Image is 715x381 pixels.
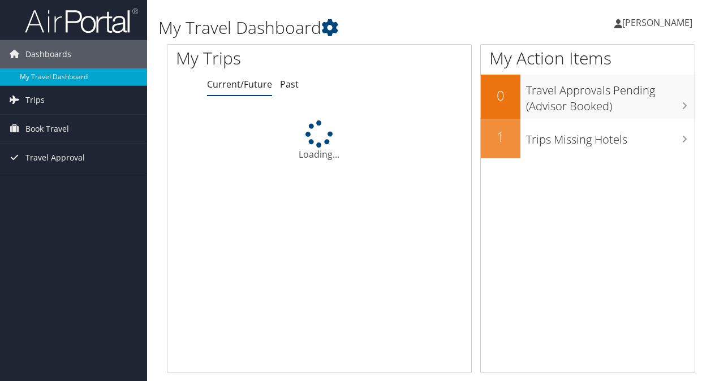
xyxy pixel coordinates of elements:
[526,126,695,148] h3: Trips Missing Hotels
[481,86,520,105] h2: 0
[176,46,336,70] h1: My Trips
[25,7,138,34] img: airportal-logo.png
[280,78,299,90] a: Past
[207,78,272,90] a: Current/Future
[25,40,71,68] span: Dashboards
[25,115,69,143] span: Book Travel
[481,127,520,146] h2: 1
[167,120,471,161] div: Loading...
[25,144,85,172] span: Travel Approval
[158,16,522,40] h1: My Travel Dashboard
[481,46,695,70] h1: My Action Items
[526,77,695,114] h3: Travel Approvals Pending (Advisor Booked)
[25,86,45,114] span: Trips
[614,6,704,40] a: [PERSON_NAME]
[622,16,692,29] span: [PERSON_NAME]
[481,75,695,118] a: 0Travel Approvals Pending (Advisor Booked)
[481,119,695,158] a: 1Trips Missing Hotels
